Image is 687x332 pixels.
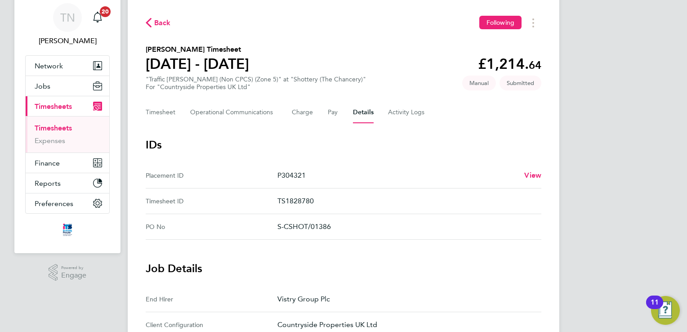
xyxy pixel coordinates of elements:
button: Back [146,17,171,28]
button: Timesheets [26,96,109,116]
h1: [DATE] - [DATE] [146,55,249,73]
div: For "Countryside Properties UK Ltd" [146,83,366,91]
div: Timesheets [26,116,109,153]
span: View [524,171,541,179]
span: Following [486,18,514,27]
h2: [PERSON_NAME] Timesheet [146,44,249,55]
span: This timesheet is Submitted. [500,76,541,90]
span: TN [60,12,75,23]
button: Timesheets Menu [525,16,541,30]
span: 20 [100,6,111,17]
div: End Hirer [146,294,277,305]
h3: IDs [146,138,541,152]
span: Jobs [35,82,50,90]
div: PO No [146,221,277,232]
p: P304321 [277,170,517,181]
button: Jobs [26,76,109,96]
button: Preferences [26,193,109,213]
div: 11 [651,302,659,314]
button: Following [479,16,522,29]
div: Placement ID [146,170,277,181]
a: TN[PERSON_NAME] [25,3,110,46]
span: Reports [35,179,61,188]
div: Client Configuration [146,319,277,330]
button: Charge [292,102,313,123]
img: itsconstruction-logo-retina.png [61,223,74,237]
span: Preferences [35,199,73,208]
button: Details [353,102,374,123]
button: Finance [26,153,109,173]
a: Powered byEngage [49,264,87,281]
button: Activity Logs [388,102,426,123]
span: Tom Newton [25,36,110,46]
p: Vistry Group Plc [277,294,534,305]
span: Powered by [61,264,86,272]
span: Back [154,18,171,28]
div: Timesheet ID [146,196,277,206]
span: Network [35,62,63,70]
button: Network [26,56,109,76]
a: Expenses [35,136,65,145]
span: Engage [61,272,86,279]
a: Go to home page [25,223,110,237]
span: 64 [529,58,541,72]
app-decimal: £1,214. [478,55,541,72]
button: Timesheet [146,102,176,123]
a: View [524,170,541,181]
p: S-CSHOT/01386 [277,221,534,232]
button: Pay [328,102,339,123]
p: Countryside Properties UK Ltd [277,319,534,330]
button: Operational Communications [190,102,277,123]
span: Finance [35,159,60,167]
p: TS1828780 [277,196,534,206]
button: Reports [26,173,109,193]
h3: Job Details [146,261,541,276]
button: Open Resource Center, 11 new notifications [651,296,680,325]
span: This timesheet was manually created. [462,76,496,90]
a: 20 [89,3,107,32]
a: Timesheets [35,124,72,132]
span: Timesheets [35,102,72,111]
div: "Traffic [PERSON_NAME] (Non CPCS) (Zone 5)" at "Shottery (The Chancery)" [146,76,366,91]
